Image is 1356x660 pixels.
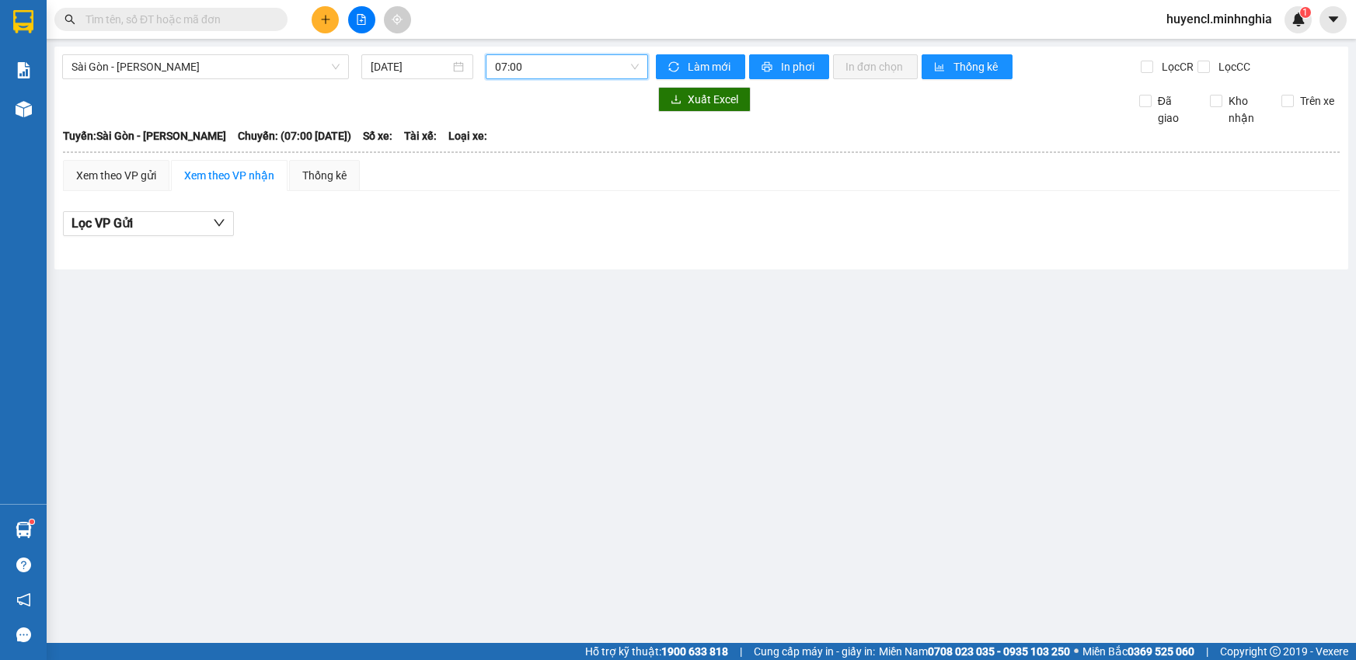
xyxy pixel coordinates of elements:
div: Xem theo VP nhận [184,167,274,184]
img: warehouse-icon [16,522,32,538]
strong: 0708 023 035 - 0935 103 250 [928,645,1070,658]
sup: 1 [1300,7,1311,18]
button: file-add [348,6,375,33]
img: warehouse-icon [16,101,32,117]
div: Thống kê [302,167,347,184]
span: Làm mới [688,58,733,75]
span: Đã giao [1152,92,1198,127]
span: copyright [1270,646,1281,657]
span: Thống kê [953,58,1000,75]
button: caret-down [1319,6,1347,33]
span: Lọc VP Gửi [71,214,133,233]
button: syncLàm mới [656,54,745,79]
span: plus [320,14,331,25]
span: down [213,217,225,229]
span: Miền Nam [879,643,1070,660]
button: In đơn chọn [833,54,918,79]
strong: 0369 525 060 [1128,645,1194,658]
span: Lọc CR [1156,58,1196,75]
span: Loại xe: [448,127,487,144]
span: Miền Bắc [1082,643,1194,660]
img: icon-new-feature [1292,12,1305,26]
span: sync [668,61,681,74]
span: notification [16,592,31,607]
div: Xem theo VP gửi [76,167,156,184]
span: 07:00 [495,55,639,78]
button: downloadXuất Excel [658,87,751,112]
input: 13/08/2025 [371,58,450,75]
span: printer [762,61,775,74]
sup: 1 [30,519,34,524]
button: plus [312,6,339,33]
span: search [64,14,75,25]
button: aim [384,6,411,33]
span: Kho nhận [1222,92,1269,127]
span: Chuyến: (07:00 [DATE]) [238,127,351,144]
button: printerIn phơi [749,54,829,79]
img: solution-icon [16,62,32,78]
span: Cung cấp máy in - giấy in: [754,643,875,660]
span: file-add [356,14,367,25]
span: In phơi [781,58,817,75]
span: ⚪️ [1074,648,1079,655]
span: Sài Gòn - Phan Rí [71,55,340,78]
span: Số xe: [363,127,392,144]
span: Hỗ trợ kỹ thuật: [585,643,728,660]
span: Trên xe [1294,92,1340,109]
strong: 1900 633 818 [661,645,728,658]
span: 1 [1302,7,1308,18]
span: aim [392,14,403,25]
span: caret-down [1326,12,1340,26]
span: | [740,643,742,660]
button: bar-chartThống kê [922,54,1013,79]
span: Tài xế: [404,127,437,144]
span: bar-chart [934,61,947,74]
span: | [1206,643,1208,660]
span: question-circle [16,558,31,572]
input: Tìm tên, số ĐT hoặc mã đơn [85,11,269,28]
button: Lọc VP Gửi [63,211,234,236]
img: logo-vxr [13,10,33,33]
span: huyencl.minhnghia [1154,9,1285,29]
b: Tuyến: Sài Gòn - [PERSON_NAME] [63,130,226,142]
span: message [16,627,31,642]
span: Lọc CC [1212,58,1253,75]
